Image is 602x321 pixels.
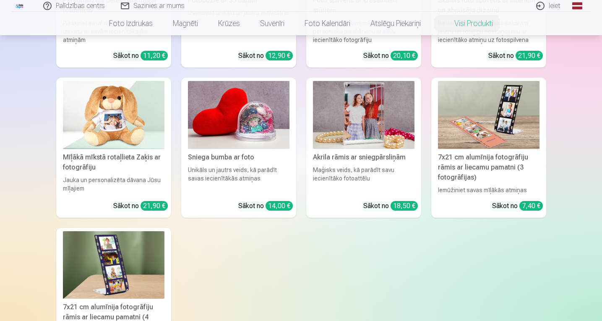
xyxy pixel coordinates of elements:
[250,12,294,35] a: Suvenīri
[113,201,168,211] div: Sākot no
[519,201,543,211] div: 7,40 €
[238,51,293,61] div: Sākot no
[185,166,293,194] div: Unikāls un jautrs veids, kā parādīt savas iecienītākās atmiņas
[188,81,289,149] img: Sniega bumba ar foto
[60,152,168,172] div: Mīļākā mīkstā rotaļlieta Zaķis ar fotogrāfiju
[294,12,360,35] a: Foto kalendāri
[266,51,293,60] div: 12,90 €
[310,152,418,162] div: Akrila rāmis ar sniegpārsliņām
[435,186,543,194] div: Iemūžiniet savas mīļākās atmiņas
[238,201,293,211] div: Sākot no
[181,78,296,217] a: Sniega bumba ar fotoSniega bumba ar fotoUnikāls un jautrs veids, kā parādīt savas iecienītākās at...
[488,51,543,61] div: Sākot no
[431,78,546,217] a: 7x21 cm alumīnija fotogrāfiju rāmis ar liecamu pamatni (3 fotogrāfijas)7x21 cm alumīnija fotogrāf...
[363,201,418,211] div: Sākot no
[435,152,543,183] div: 7x21 cm alumīnija fotogrāfiju rāmis ar liecamu pamatni (3 fotogrāfijas)
[431,12,503,35] a: Visi produkti
[438,81,539,149] img: 7x21 cm alumīnija fotogrāfiju rāmis ar liecamu pamatni (3 fotogrāfijas)
[310,166,418,194] div: Maģisks veids, kā parādīt savu iecienītāko fotoattēlu
[56,78,171,217] a: Mīļākā mīkstā rotaļlieta Zaķis ar fotogrāfijuMīļākā mīkstā rotaļlieta Zaķis ar fotogrāfijuJauka u...
[306,78,421,217] a: Akrila rāmis ar sniegpārsliņāmAkrila rāmis ar sniegpārsliņāmMaģisks veids, kā parādīt savu iecien...
[360,12,431,35] a: Atslēgu piekariņi
[313,81,414,149] img: Akrila rāmis ar sniegpārsliņām
[163,12,208,35] a: Magnēti
[363,51,418,61] div: Sākot no
[99,12,163,35] a: Foto izdrukas
[516,51,543,60] div: 21,90 €
[492,201,543,211] div: Sākot no
[266,201,293,211] div: 14,00 €
[391,201,418,211] div: 18,50 €
[15,3,24,8] img: /fa3
[141,51,168,60] div: 11,20 €
[185,152,293,162] div: Sniega bumba ar foto
[63,231,164,299] img: 7x21 cm alumīnija fotogrāfiju rāmis ar liecamu pamatni (4 fotogrāfijas)
[63,81,164,149] img: Mīļākā mīkstā rotaļlieta Zaķis ar fotogrāfiju
[113,51,168,61] div: Sākot no
[60,176,168,194] div: Jauka un personalizēta dāvana Jūsu mīļajiem
[208,12,250,35] a: Krūzes
[391,51,418,60] div: 20,10 €
[141,201,168,211] div: 21,90 €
